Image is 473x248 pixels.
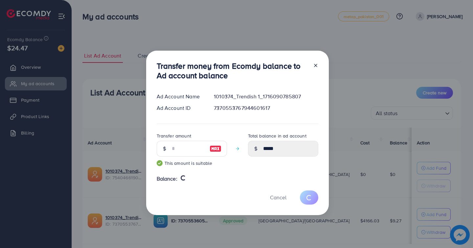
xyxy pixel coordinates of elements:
label: Transfer amount [157,133,191,139]
div: 7370553767944601617 [209,104,323,112]
span: Cancel [270,194,286,201]
img: image [210,145,221,153]
div: Ad Account Name [151,93,209,100]
img: guide [157,160,163,166]
label: Total balance in ad account [248,133,306,139]
span: Balance: [157,175,177,183]
div: Ad Account ID [151,104,209,112]
div: 1010374_Trendish 1_1716090785807 [209,93,323,100]
small: This amount is suitable [157,160,227,166]
h3: Transfer money from Ecomdy balance to Ad account balance [157,61,308,80]
button: Cancel [262,190,295,205]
